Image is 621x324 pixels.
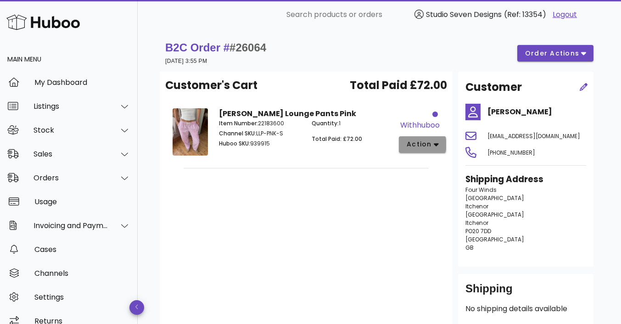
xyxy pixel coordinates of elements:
[465,227,491,235] span: PO20 7DD
[487,106,586,117] h4: [PERSON_NAME]
[465,202,488,210] span: Itchenor
[426,9,502,20] span: Studio Seven Designs
[219,140,250,147] span: Huboo SKU:
[219,129,256,137] span: Channel SKU:
[34,78,130,87] div: My Dashboard
[34,293,130,302] div: Settings
[34,221,108,230] div: Invoicing and Payments
[34,245,130,254] div: Cases
[312,119,393,128] p: 1
[165,77,257,94] span: Customer's Cart
[465,194,524,202] span: [GEOGRAPHIC_DATA]
[34,197,130,206] div: Usage
[517,45,593,61] button: order actions
[465,219,488,227] span: Itchenor
[6,12,80,32] img: Huboo Logo
[400,120,440,131] div: withhuboo
[219,119,258,127] span: Item Number:
[219,108,356,119] strong: [PERSON_NAME] Lounge Pants Pink
[34,126,108,134] div: Stock
[229,41,266,54] span: #26064
[399,136,446,153] button: action
[312,119,339,127] span: Quantity:
[219,119,301,128] p: 22183600
[504,9,546,20] span: (Ref: 13354)
[34,269,130,278] div: Channels
[312,135,362,143] span: Total Paid: £72.00
[165,41,266,54] strong: B2C Order #
[350,77,447,94] span: Total Paid £72.00
[465,235,524,243] span: [GEOGRAPHIC_DATA]
[465,186,497,194] span: Four Winds
[34,150,108,158] div: Sales
[219,140,301,148] p: 939915
[525,49,580,58] span: order actions
[34,173,108,182] div: Orders
[219,129,301,138] p: LLP-PNK-S
[465,211,524,218] span: [GEOGRAPHIC_DATA]
[465,303,586,314] p: No shipping details available
[553,9,577,20] a: Logout
[465,244,474,251] span: GB
[487,132,580,140] span: [EMAIL_ADDRESS][DOMAIN_NAME]
[487,149,535,156] span: [PHONE_NUMBER]
[173,108,208,156] img: Product Image
[465,79,522,95] h2: Customer
[465,281,586,303] div: Shipping
[465,173,586,186] h3: Shipping Address
[165,58,207,64] small: [DATE] 3:55 PM
[406,140,432,149] span: action
[34,102,108,111] div: Listings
